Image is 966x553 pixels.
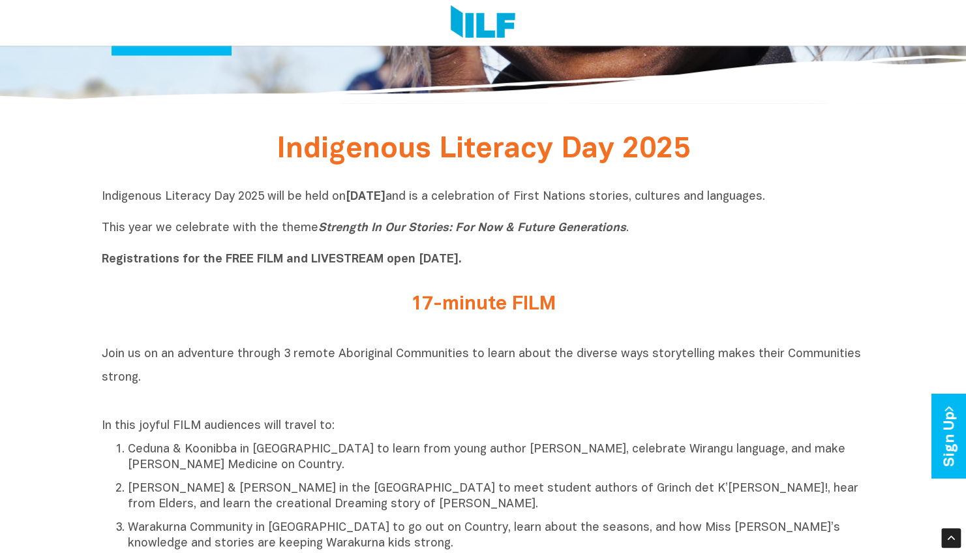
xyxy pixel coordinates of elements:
p: [PERSON_NAME] & [PERSON_NAME] in the [GEOGRAPHIC_DATA] to meet student authors of Grinch det K’[P... [128,481,865,513]
p: Warakurna Community in [GEOGRAPHIC_DATA] to go out on Country, learn about the seasons, and how M... [128,520,865,552]
span: Indigenous Literacy Day 2025 [277,136,690,163]
div: Scroll Back to Top [941,528,961,548]
img: Logo [451,5,515,40]
b: Registrations for the FREE FILM and LIVESTREAM open [DATE]. [102,254,462,265]
p: Indigenous Literacy Day 2025 will be held on and is a celebration of First Nations stories, cultu... [102,189,865,268]
p: Ceduna & Koonibba in [GEOGRAPHIC_DATA] to learn from young author [PERSON_NAME], celebrate Wirang... [128,442,865,473]
i: Strength In Our Stories: For Now & Future Generations [318,223,626,234]
span: Join us on an adventure through 3 remote Aboriginal Communities to learn about the diverse ways s... [102,349,861,383]
b: [DATE] [346,191,385,202]
p: In this joyful FILM audiences will travel to: [102,419,865,434]
h2: 17-minute FILM [239,294,728,315]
